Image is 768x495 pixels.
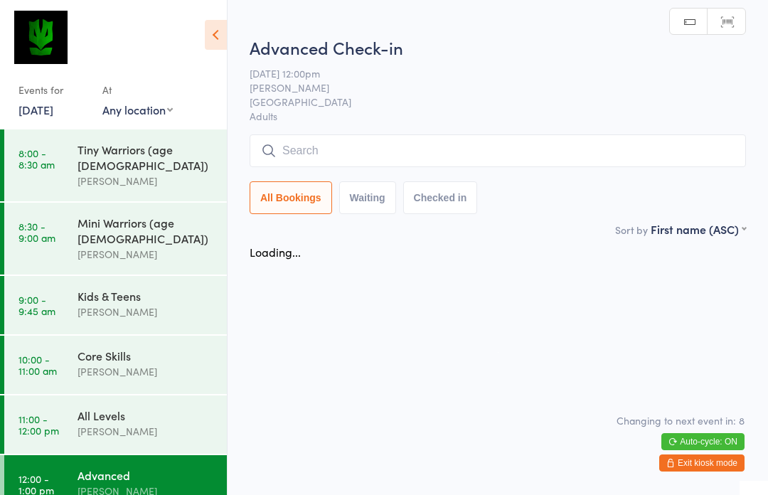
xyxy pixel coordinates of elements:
[78,215,215,246] div: Mini Warriors (age [DEMOGRAPHIC_DATA])
[18,353,57,376] time: 10:00 - 11:00 am
[250,109,746,123] span: Adults
[617,413,745,427] div: Changing to next event in: 8
[250,244,301,260] div: Loading...
[78,142,215,173] div: Tiny Warriors (age [DEMOGRAPHIC_DATA])
[339,181,396,214] button: Waiting
[4,203,227,275] a: 8:30 -9:00 amMini Warriors (age [DEMOGRAPHIC_DATA])[PERSON_NAME]
[78,173,215,189] div: [PERSON_NAME]
[651,221,746,237] div: First name (ASC)
[4,129,227,201] a: 8:00 -8:30 amTiny Warriors (age [DEMOGRAPHIC_DATA])[PERSON_NAME]
[78,467,215,483] div: Advanced
[18,413,59,436] time: 11:00 - 12:00 pm
[18,147,55,170] time: 8:00 - 8:30 am
[18,102,53,117] a: [DATE]
[78,304,215,320] div: [PERSON_NAME]
[18,220,55,243] time: 8:30 - 9:00 am
[18,78,88,102] div: Events for
[250,134,746,167] input: Search
[78,363,215,380] div: [PERSON_NAME]
[78,408,215,423] div: All Levels
[250,80,724,95] span: [PERSON_NAME]
[102,78,173,102] div: At
[250,181,332,214] button: All Bookings
[14,11,68,64] img: Krav Maga Defence Institute
[4,276,227,334] a: 9:00 -9:45 amKids & Teens[PERSON_NAME]
[250,95,724,109] span: [GEOGRAPHIC_DATA]
[78,423,215,440] div: [PERSON_NAME]
[78,288,215,304] div: Kids & Teens
[4,336,227,394] a: 10:00 -11:00 amCore Skills[PERSON_NAME]
[250,36,746,59] h2: Advanced Check-in
[18,294,55,316] time: 9:00 - 9:45 am
[403,181,478,214] button: Checked in
[659,454,745,472] button: Exit kiosk mode
[4,395,227,454] a: 11:00 -12:00 pmAll Levels[PERSON_NAME]
[250,66,724,80] span: [DATE] 12:00pm
[102,102,173,117] div: Any location
[78,246,215,262] div: [PERSON_NAME]
[615,223,648,237] label: Sort by
[661,433,745,450] button: Auto-cycle: ON
[78,348,215,363] div: Core Skills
